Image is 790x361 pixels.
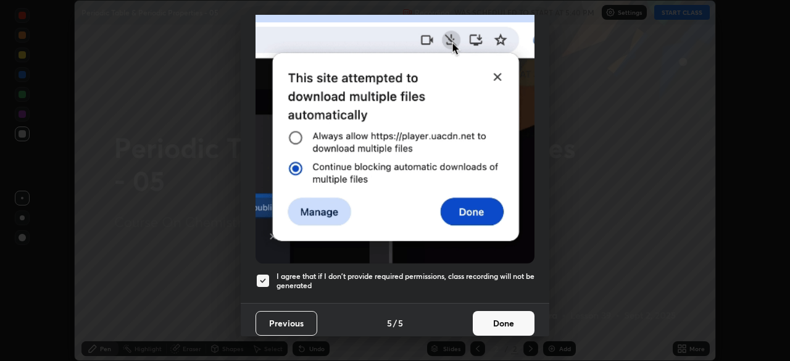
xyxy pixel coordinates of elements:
[393,317,397,330] h4: /
[473,311,534,336] button: Done
[256,311,317,336] button: Previous
[387,317,392,330] h4: 5
[276,272,534,291] h5: I agree that if I don't provide required permissions, class recording will not be generated
[398,317,403,330] h4: 5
